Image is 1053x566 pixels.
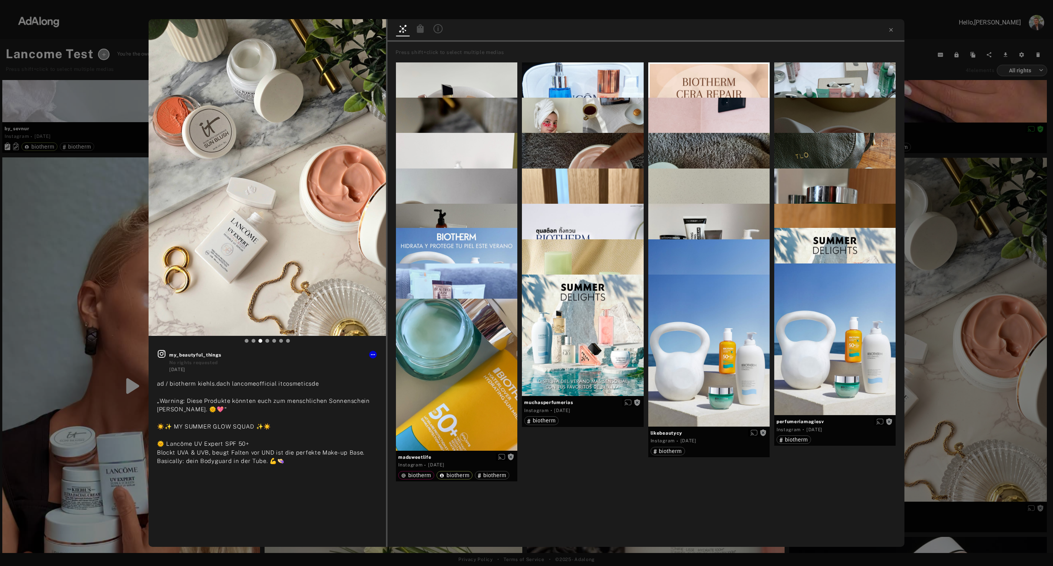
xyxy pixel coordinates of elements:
[677,438,679,444] span: ·
[748,429,760,437] button: Enable diffusion on this media
[408,472,431,478] span: biotherm
[886,419,893,424] span: Rights not requested
[806,427,822,432] time: 2024-08-07T15:52:05.000Z
[634,399,641,405] span: Rights not requested
[554,408,570,413] time: 2024-08-06T08:40:10.000Z
[401,473,431,478] div: biotherm
[777,426,801,433] div: Instagram
[396,49,902,56] div: Press shift+click to select multiple medias
[524,407,548,414] div: Instagram
[169,360,218,365] span: No rights requested
[659,448,682,454] span: biotherm
[1015,529,1053,566] iframe: Chat Widget
[428,462,444,468] time: 2024-07-20T14:30:24.000Z
[478,473,506,478] div: biotherm
[803,427,804,433] span: ·
[398,461,422,468] div: Instagram
[777,418,893,425] span: perfumeriamagiesv
[760,430,767,435] span: Rights not requested
[424,462,426,468] span: ·
[507,454,514,460] span: Rights not requested
[680,438,697,443] time: 2024-07-23T08:40:47.000Z
[654,448,682,454] div: biotherm
[149,19,386,336] img: INS_DNup7DW2Iun_2
[169,352,378,358] span: my_beautyful_things
[533,417,556,424] span: biotherm
[398,454,515,461] span: madsweetlife
[440,473,469,478] div: biotherm
[496,453,507,461] button: Enable diffusion on this media
[524,399,641,406] span: muchasperfumerias
[446,472,469,478] span: biotherm
[483,472,506,478] span: biotherm
[527,418,556,423] div: biotherm
[785,437,808,443] span: biotherm
[874,417,886,425] button: Enable diffusion on this media
[551,407,553,414] span: ·
[651,430,767,437] span: likebeautycy
[651,437,675,444] div: Instagram
[622,398,634,406] button: Enable diffusion on this media
[169,367,185,372] time: 2025-08-24T07:14:13.000Z
[780,437,808,442] div: biotherm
